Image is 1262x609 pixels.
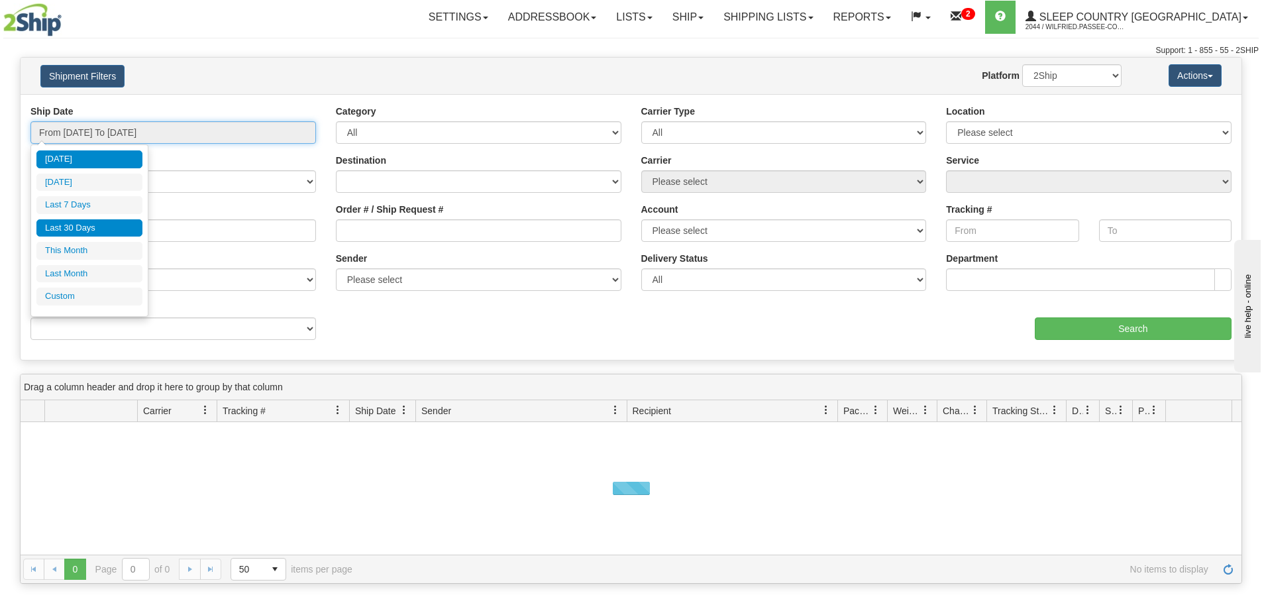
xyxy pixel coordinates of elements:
[893,404,921,417] span: Weight
[943,404,971,417] span: Charge
[231,558,286,581] span: Page sizes drop down
[1036,11,1241,23] span: Sleep Country [GEOGRAPHIC_DATA]
[992,404,1050,417] span: Tracking Status
[371,564,1208,575] span: No items to display
[641,154,672,167] label: Carrier
[143,404,172,417] span: Carrier
[641,203,678,216] label: Account
[36,219,142,237] li: Last 30 Days
[355,404,395,417] span: Ship Date
[1138,404,1149,417] span: Pickup Status
[633,404,671,417] span: Recipient
[3,45,1259,56] div: Support: 1 - 855 - 55 - 2SHIP
[914,399,937,421] a: Weight filter column settings
[95,558,170,581] span: Page of 0
[946,105,984,118] label: Location
[421,404,451,417] span: Sender
[3,3,62,36] img: logo2044.jpg
[30,105,74,118] label: Ship Date
[1016,1,1258,34] a: Sleep Country [GEOGRAPHIC_DATA] 2044 / Wilfried.Passee-Coutrin
[964,399,986,421] a: Charge filter column settings
[36,242,142,260] li: This Month
[662,1,713,34] a: Ship
[36,174,142,192] li: [DATE]
[194,399,217,421] a: Carrier filter column settings
[946,219,1078,242] input: From
[1043,399,1066,421] a: Tracking Status filter column settings
[1077,399,1099,421] a: Delivery Status filter column settings
[606,1,662,34] a: Lists
[239,563,256,576] span: 50
[40,65,125,87] button: Shipment Filters
[10,11,123,21] div: live help - online
[36,150,142,168] li: [DATE]
[64,559,85,580] span: Page 0
[961,8,975,20] sup: 2
[713,1,823,34] a: Shipping lists
[1105,404,1116,417] span: Shipment Issues
[36,288,142,305] li: Custom
[604,399,627,421] a: Sender filter column settings
[946,203,992,216] label: Tracking #
[1099,219,1232,242] input: To
[946,154,979,167] label: Service
[336,154,386,167] label: Destination
[393,399,415,421] a: Ship Date filter column settings
[1110,399,1132,421] a: Shipment Issues filter column settings
[336,252,367,265] label: Sender
[21,374,1241,400] div: grid grouping header
[36,265,142,283] li: Last Month
[1143,399,1165,421] a: Pickup Status filter column settings
[982,69,1020,82] label: Platform
[941,1,985,34] a: 2
[336,203,444,216] label: Order # / Ship Request #
[815,399,837,421] a: Recipient filter column settings
[1218,559,1239,580] a: Refresh
[264,559,286,580] span: select
[1169,64,1222,87] button: Actions
[641,105,695,118] label: Carrier Type
[823,1,901,34] a: Reports
[36,196,142,214] li: Last 7 Days
[1035,317,1232,340] input: Search
[1232,237,1261,372] iframe: chat widget
[843,404,871,417] span: Packages
[223,404,266,417] span: Tracking #
[231,558,352,581] span: items per page
[641,252,708,265] label: Delivery Status
[865,399,887,421] a: Packages filter column settings
[419,1,498,34] a: Settings
[1072,404,1083,417] span: Delivery Status
[336,105,376,118] label: Category
[498,1,607,34] a: Addressbook
[1025,21,1125,34] span: 2044 / Wilfried.Passee-Coutrin
[946,252,998,265] label: Department
[327,399,349,421] a: Tracking # filter column settings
